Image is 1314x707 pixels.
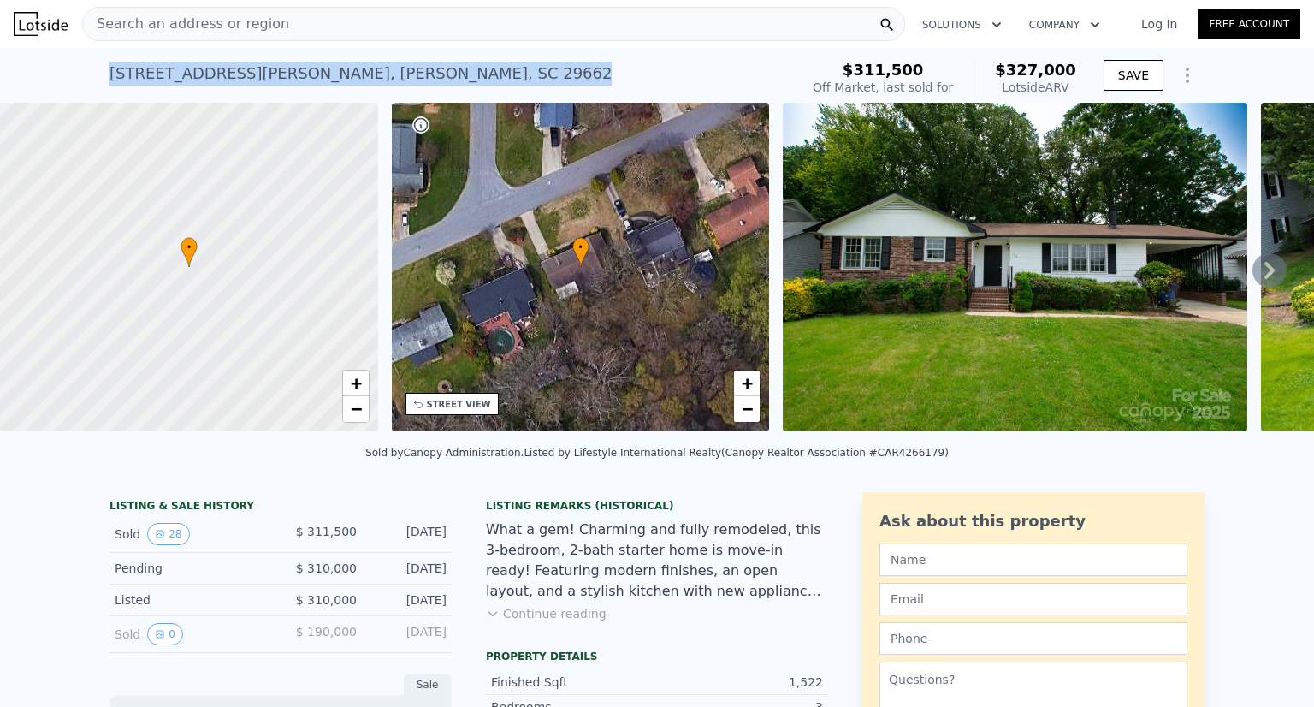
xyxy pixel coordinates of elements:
span: $ 310,000 [296,561,357,575]
div: • [181,237,198,267]
a: Log In [1121,15,1198,33]
div: Pending [115,560,267,577]
span: + [350,372,361,394]
button: Company [1015,9,1114,40]
div: Listed [115,591,267,609]
div: Finished Sqft [491,674,657,691]
input: Name [879,544,1187,576]
button: View historical data [147,623,183,645]
div: STREET VIEW [427,398,491,411]
span: − [350,398,361,419]
div: Property details [486,650,828,663]
div: LISTING & SALE HISTORY [109,499,452,516]
span: • [572,240,589,255]
div: Lotside ARV [995,79,1076,96]
div: Off Market, last sold for [813,79,953,96]
button: View historical data [147,523,189,545]
a: Zoom in [343,371,369,396]
button: Show Options [1170,58,1204,92]
img: Sale: 141856872 Parcel: 91588367 [783,103,1247,431]
div: [DATE] [370,623,447,645]
div: Sold by Canopy Administration . [365,447,524,459]
span: Search an address or region [83,14,289,34]
span: • [181,240,198,255]
a: Zoom out [343,396,369,422]
div: • [572,237,589,267]
div: [DATE] [370,523,447,545]
img: Lotside [14,12,68,36]
div: Listing Remarks (Historical) [486,499,828,513]
button: Solutions [909,9,1015,40]
a: Zoom in [734,371,760,396]
div: 1,522 [657,674,823,691]
div: Ask about this property [879,509,1187,533]
div: [DATE] [370,591,447,609]
div: [DATE] [370,560,447,577]
div: Sale [404,674,452,696]
span: $ 190,000 [296,625,357,639]
button: Continue reading [486,605,607,622]
span: + [742,372,753,394]
button: SAVE [1104,60,1163,91]
div: [STREET_ADDRESS][PERSON_NAME] , [PERSON_NAME] , SC 29662 [109,62,612,86]
div: Sold [115,623,267,645]
a: Free Account [1198,9,1300,39]
span: $327,000 [995,61,1076,79]
input: Email [879,583,1187,615]
span: $311,500 [843,61,924,79]
input: Phone [879,622,1187,655]
a: Zoom out [734,396,760,422]
span: $ 310,000 [296,593,357,607]
div: Sold [115,523,267,545]
div: What a gem! Charming and fully remodeled, this 3-bedroom, 2-bath starter home is move-in ready! F... [486,520,828,602]
div: Listed by Lifestyle International Realty (Canopy Realtor Association #CAR4266179) [524,447,948,459]
span: $ 311,500 [296,525,357,538]
span: − [742,398,753,419]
